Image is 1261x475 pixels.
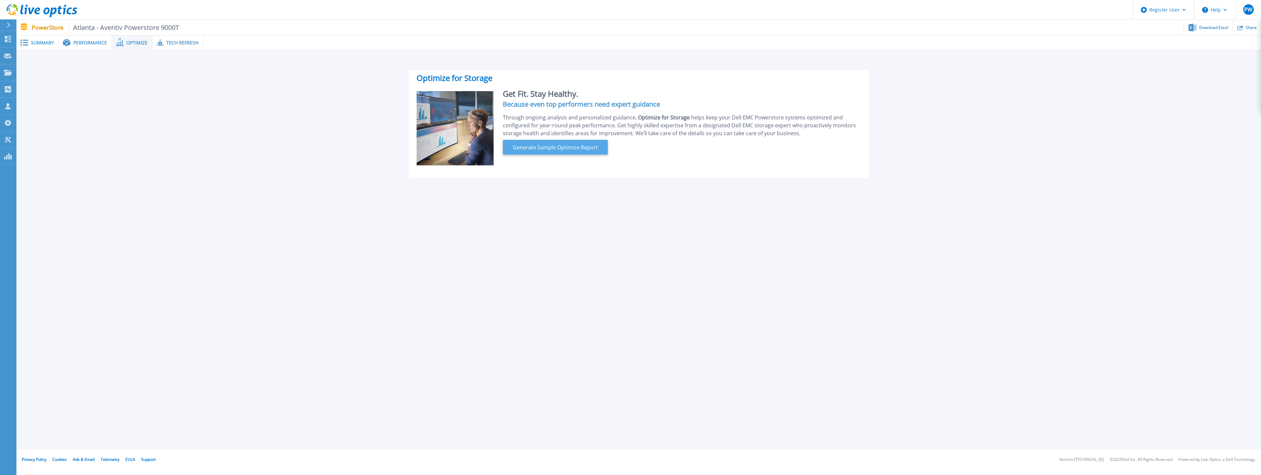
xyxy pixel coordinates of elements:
button: Generate Sample Optimize Report [503,140,608,155]
img: Optimize Promo [417,91,494,166]
span: Tech Refresh [166,40,198,45]
span: Optimize for Storage [638,114,691,121]
span: PW [1244,7,1252,12]
span: Atlanta - Aventiv Powerstore 9000T [69,24,179,31]
div: Through ongoing analysis and personalized guidance, helps keep your Dell EMC Powerstore systems o... [503,113,861,137]
li: Version: [TECHNICAL_ID] [1059,458,1104,462]
a: Privacy Policy [22,457,46,462]
a: EULA [125,457,135,462]
span: Share [1246,26,1257,30]
a: Telemetry [101,457,119,462]
li: © 2025 Dell Inc. All Rights Reserved [1110,458,1172,462]
p: PowerStore [32,24,179,31]
li: Powered by Live Optics, a Dell Technology [1178,458,1255,462]
span: Optimize [126,40,147,45]
span: Download Excel [1199,26,1228,30]
h2: Get Fit. Stay Healthy. [503,91,861,96]
a: Ads & Email [73,457,95,462]
a: Support [141,457,156,462]
span: Performance [73,40,107,45]
h4: Because even top performers need expert guidance [503,102,861,107]
span: Summary [31,40,54,45]
a: Cookies [52,457,67,462]
span: Generate Sample Optimize Report [510,143,601,151]
h2: Optimize for Storage [417,75,861,83]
